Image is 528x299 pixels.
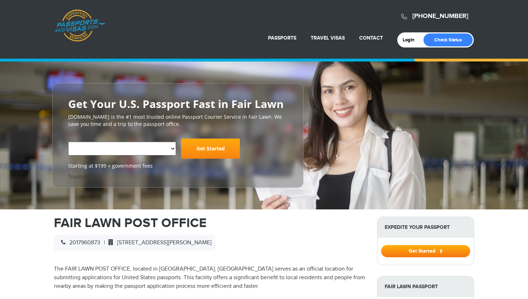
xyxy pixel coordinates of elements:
[359,35,383,41] a: Contact
[268,35,296,41] a: Passports
[57,239,100,246] span: 2017960873
[403,37,420,43] a: Login
[54,9,105,42] a: Passports & [DOMAIN_NAME]
[311,35,345,41] a: Travel Visas
[412,12,468,20] a: [PHONE_NUMBER]
[423,33,473,46] a: Check Status
[68,173,92,180] a: Trustpilot
[54,265,366,291] p: The FAIR LAWN POST OFFICE, located in [GEOGRAPHIC_DATA], [GEOGRAPHIC_DATA] serves as an official ...
[181,139,240,159] a: Get Started
[54,217,366,230] h1: FAIR LAWN POST OFFICE
[68,98,287,110] h2: Get Your U.S. Passport Fast in Fair Lawn
[378,217,474,237] strong: Expedite Your Passport
[105,239,212,246] span: [STREET_ADDRESS][PERSON_NAME]
[378,276,474,297] strong: Fair Lawn Passport
[381,245,470,257] button: Get Started
[381,248,470,254] a: Get Started
[68,113,287,128] p: [DOMAIN_NAME] is the #1 most trusted online Passport Courier Service in Fair Lawn. We save you ti...
[68,162,287,169] span: Starting at $199 + government fees
[54,235,215,251] div: |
